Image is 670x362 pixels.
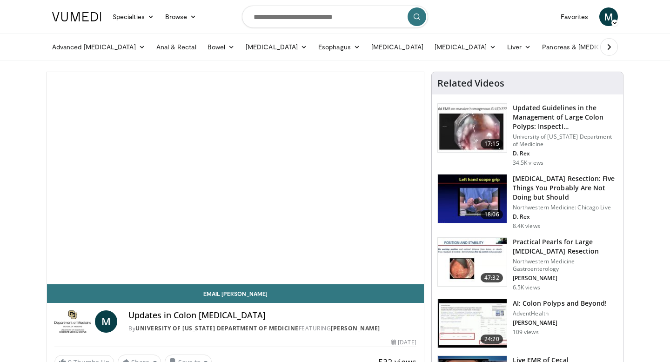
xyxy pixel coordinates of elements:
[47,72,424,284] video-js: Video Player
[438,174,507,223] img: 264924ef-8041-41fd-95c4-78b943f1e5b5.150x105_q85_crop-smart_upscale.jpg
[438,299,507,348] img: 6b65cc3c-0541-42d9-bf05-fa44c6694175.150x105_q85_crop-smart_upscale.jpg
[513,222,540,230] p: 8.4K views
[513,299,607,308] h3: AI: Colon Polyps and Beyond!
[513,258,617,273] p: Northwestern Medicine Gastroenterology
[331,324,380,332] a: [PERSON_NAME]
[437,78,504,89] h4: Related Videos
[513,150,617,157] p: D. Rex
[513,328,539,336] p: 109 views
[513,103,617,131] h3: Updated Guidelines in the Management of Large Colon Polyps: Inspecti…
[513,319,607,327] p: [PERSON_NAME]
[599,7,618,26] a: M
[202,38,240,56] a: Bowel
[160,7,202,26] a: Browse
[481,335,503,344] span: 24:20
[481,139,503,148] span: 17:15
[513,174,617,202] h3: [MEDICAL_DATA] Resection: Five Things You Probably Are Not Doing but Should
[437,237,617,291] a: 47:32 Practical Pearls for Large [MEDICAL_DATA] Resection Northwestern Medicine Gastroenterology ...
[429,38,502,56] a: [MEDICAL_DATA]
[135,324,299,332] a: University of [US_STATE] Department of Medicine
[242,6,428,28] input: Search topics, interventions
[513,275,617,282] p: [PERSON_NAME]
[47,38,151,56] a: Advanced [MEDICAL_DATA]
[438,238,507,286] img: 0daeedfc-011e-4156-8487-34fa55861f89.150x105_q85_crop-smart_upscale.jpg
[513,159,543,167] p: 34.5K views
[54,310,91,333] img: University of Colorado Department of Medicine
[437,174,617,230] a: 18:06 [MEDICAL_DATA] Resection: Five Things You Probably Are Not Doing but Should Northwestern Me...
[513,213,617,221] p: D. Rex
[107,7,160,26] a: Specialties
[481,210,503,219] span: 18:06
[536,38,645,56] a: Pancreas & [MEDICAL_DATA]
[437,103,617,167] a: 17:15 Updated Guidelines in the Management of Large Colon Polyps: Inspecti… University of [US_STA...
[128,310,416,321] h4: Updates in Colon [MEDICAL_DATA]
[366,38,429,56] a: [MEDICAL_DATA]
[513,237,617,256] h3: Practical Pearls for Large [MEDICAL_DATA] Resection
[95,310,117,333] a: M
[47,284,424,303] a: Email [PERSON_NAME]
[513,204,617,211] p: Northwestern Medicine: Chicago Live
[438,104,507,152] img: dfcfcb0d-b871-4e1a-9f0c-9f64970f7dd8.150x105_q85_crop-smart_upscale.jpg
[502,38,536,56] a: Liver
[151,38,202,56] a: Anal & Rectal
[52,12,101,21] img: VuMedi Logo
[437,299,617,348] a: 24:20 AI: Colon Polyps and Beyond! AdventHealth [PERSON_NAME] 109 views
[391,338,416,347] div: [DATE]
[240,38,313,56] a: [MEDICAL_DATA]
[555,7,594,26] a: Favorites
[128,324,416,333] div: By FEATURING
[513,133,617,148] p: University of [US_STATE] Department of Medicine
[481,273,503,282] span: 47:32
[513,310,607,317] p: AdventHealth
[513,284,540,291] p: 6.5K views
[313,38,366,56] a: Esophagus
